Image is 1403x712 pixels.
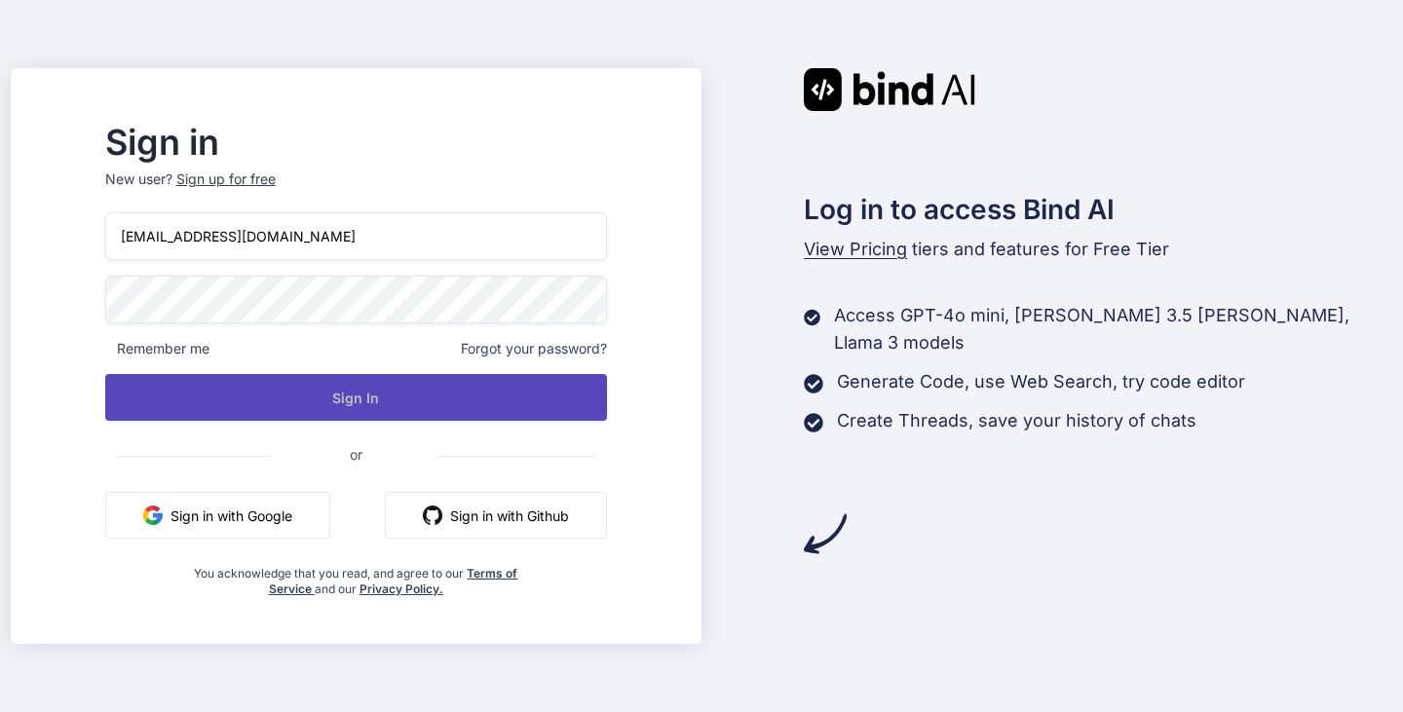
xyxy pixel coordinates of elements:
img: google [143,506,163,525]
div: You acknowledge that you read, and agree to our and our [189,554,524,597]
p: Create Threads, save your history of chats [837,407,1196,434]
p: New user? [105,169,607,212]
p: Generate Code, use Web Search, try code editor [837,368,1245,395]
span: View Pricing [804,239,907,259]
span: Remember me [105,339,209,358]
a: Privacy Policy. [360,581,443,596]
span: or [272,431,440,478]
img: github [423,506,442,525]
h2: Log in to access Bind AI [804,189,1392,230]
div: Sign up for free [176,169,276,189]
input: Login or Email [105,212,607,260]
button: Sign In [105,374,607,421]
button: Sign in with Google [105,492,330,539]
p: tiers and features for Free Tier [804,236,1392,263]
button: Sign in with Github [385,492,607,539]
h2: Sign in [105,127,607,158]
img: arrow [804,512,847,555]
span: Forgot your password? [461,339,607,358]
p: Access GPT-4o mini, [PERSON_NAME] 3.5 [PERSON_NAME], Llama 3 models [834,302,1392,356]
img: Bind AI logo [804,68,975,111]
a: Terms of Service [269,566,518,596]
